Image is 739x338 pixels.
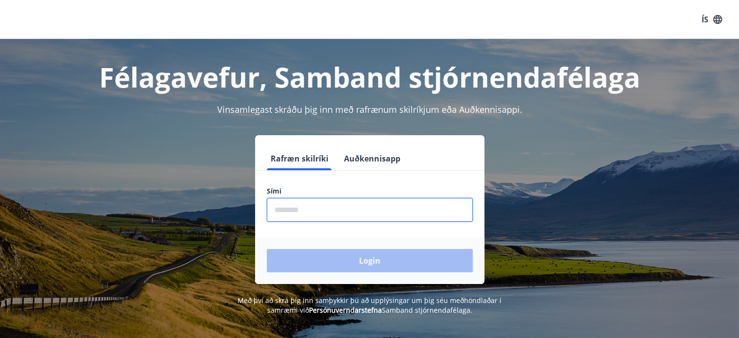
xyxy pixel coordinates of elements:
[32,58,708,95] h1: Félagavefur, Samband stjórnendafélaga
[217,104,522,115] span: Vinsamlegast skráðu þig inn með rafrænum skilríkjum eða Auðkennisappi.
[309,305,382,315] a: Persónuverndarstefna
[696,11,727,28] button: ÍS
[267,186,473,196] label: Sími
[238,296,501,315] span: Með því að skrá þig inn samþykkir þú að upplýsingar um þig séu meðhöndlaðar í samræmi við Samband...
[267,147,332,170] button: Rafræn skilríki
[340,147,404,170] button: Auðkennisapp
